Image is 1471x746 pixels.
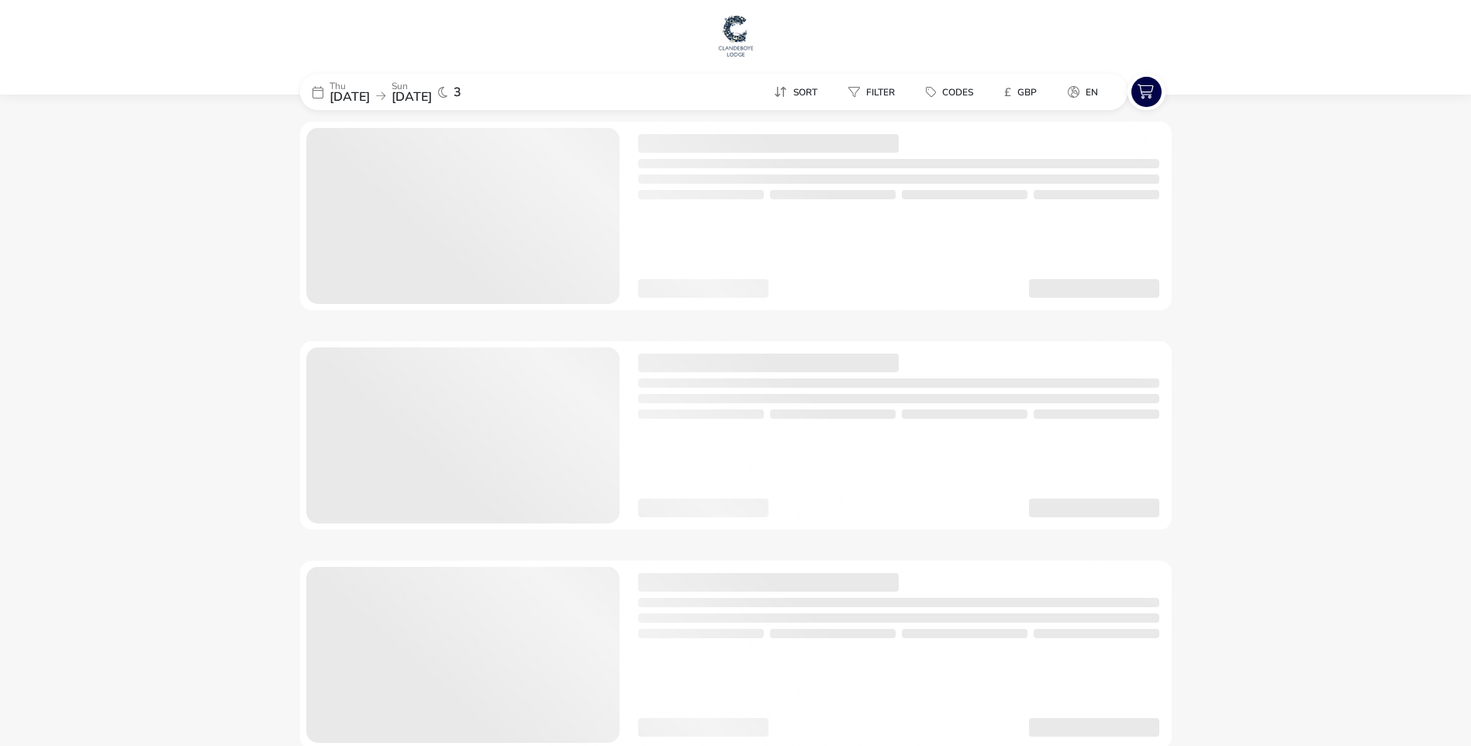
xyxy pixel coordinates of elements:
naf-pibe-menu-bar-item: Sort [761,81,836,103]
span: [DATE] [330,88,370,105]
button: Codes [913,81,986,103]
button: Filter [836,81,907,103]
p: Sun [392,81,432,91]
button: Sort [761,81,830,103]
span: Codes [942,86,973,98]
naf-pibe-menu-bar-item: £GBP [992,81,1055,103]
span: Filter [866,86,895,98]
span: [DATE] [392,88,432,105]
naf-pibe-menu-bar-item: Codes [913,81,992,103]
naf-pibe-menu-bar-item: Filter [836,81,913,103]
div: Thu[DATE]Sun[DATE]3 [300,74,533,110]
span: 3 [454,86,461,98]
button: en [1055,81,1110,103]
button: £GBP [992,81,1049,103]
span: Sort [793,86,817,98]
img: Main Website [717,12,755,59]
p: Thu [330,81,370,91]
span: GBP [1017,86,1037,98]
naf-pibe-menu-bar-item: en [1055,81,1117,103]
span: en [1086,86,1098,98]
i: £ [1004,85,1011,100]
